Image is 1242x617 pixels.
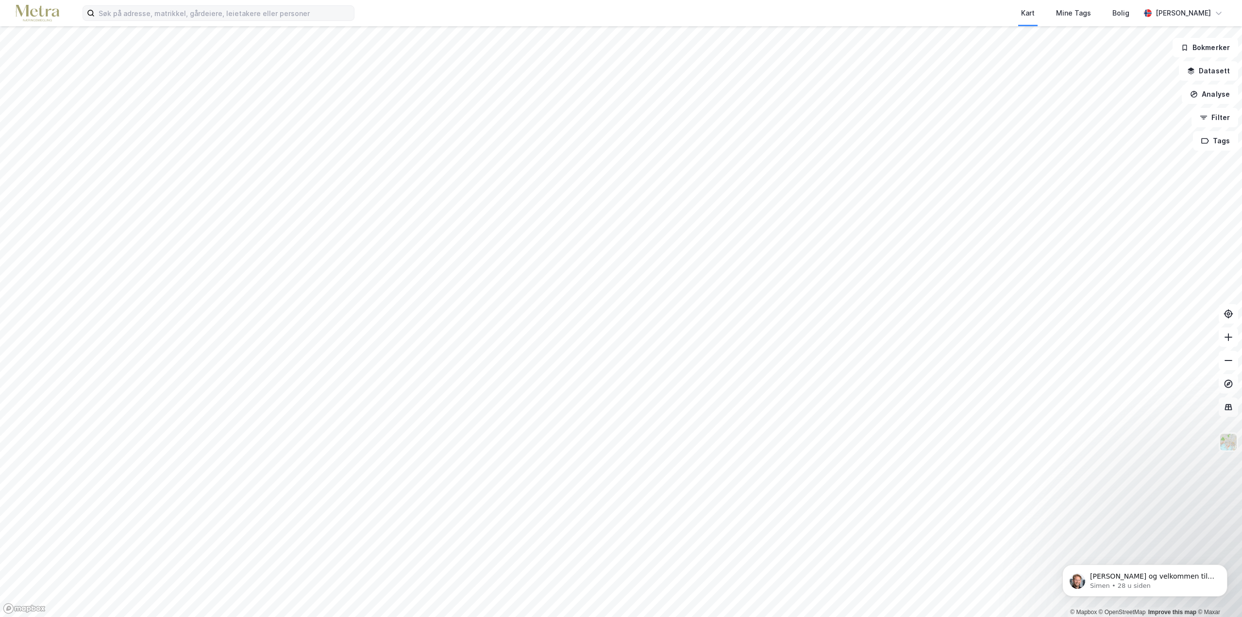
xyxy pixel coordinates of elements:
button: Analyse [1182,85,1238,104]
img: metra-logo.256734c3b2bbffee19d4.png [16,5,59,22]
div: Kart [1021,7,1035,19]
img: Z [1219,433,1238,451]
a: Mapbox [1070,609,1097,616]
button: Tags [1193,131,1238,151]
div: Mine Tags [1056,7,1091,19]
input: Søk på adresse, matrikkel, gårdeiere, leietakere eller personer [95,6,354,20]
a: Mapbox homepage [3,603,46,614]
button: Filter [1192,108,1238,127]
div: [PERSON_NAME] [1156,7,1211,19]
a: Improve this map [1148,609,1196,616]
a: OpenStreetMap [1099,609,1146,616]
div: Bolig [1112,7,1129,19]
button: Datasett [1179,61,1238,81]
iframe: Intercom notifications melding [1048,544,1242,612]
button: Bokmerker [1173,38,1238,57]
